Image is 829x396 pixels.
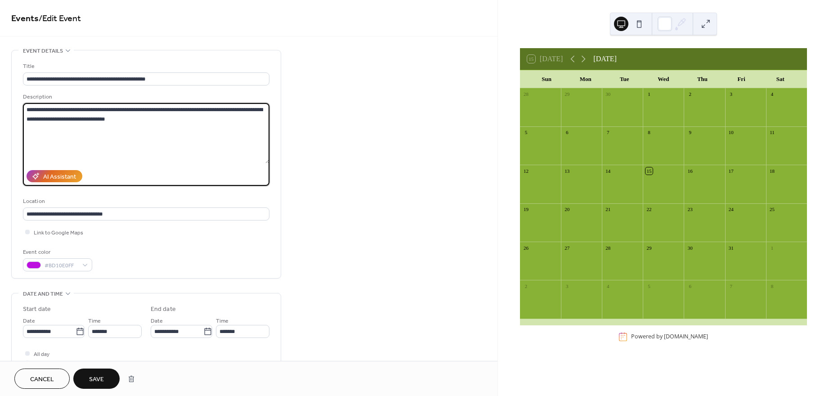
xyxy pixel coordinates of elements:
[686,283,693,289] div: 6
[151,316,163,326] span: Date
[769,91,775,98] div: 4
[34,350,49,359] span: All day
[564,129,570,136] div: 6
[683,70,722,88] div: Thu
[686,91,693,98] div: 2
[151,305,176,314] div: End date
[631,333,708,341] div: Powered by
[564,244,570,251] div: 27
[564,283,570,289] div: 3
[523,283,529,289] div: 2
[88,316,101,326] span: Time
[523,91,529,98] div: 28
[605,283,611,289] div: 4
[605,91,611,98] div: 30
[14,369,70,389] button: Cancel
[644,70,683,88] div: Wed
[564,206,570,213] div: 20
[11,10,39,27] a: Events
[34,228,83,238] span: Link to Google Maps
[564,167,570,174] div: 13
[564,91,570,98] div: 29
[728,91,735,98] div: 3
[686,206,693,213] div: 23
[605,167,611,174] div: 14
[722,70,761,88] div: Fri
[527,70,566,88] div: Sun
[645,244,652,251] div: 29
[664,333,708,341] a: [DOMAIN_NAME]
[769,129,775,136] div: 11
[523,244,529,251] div: 26
[728,167,735,174] div: 17
[23,305,51,314] div: Start date
[686,129,693,136] div: 9
[728,283,735,289] div: 7
[523,206,529,213] div: 19
[23,92,268,102] div: Description
[645,283,652,289] div: 5
[39,10,81,27] span: / Edit Event
[645,91,652,98] div: 1
[23,247,90,257] div: Event color
[34,359,71,369] span: Show date only
[593,54,617,64] div: [DATE]
[23,62,268,71] div: Title
[216,316,229,326] span: Time
[686,244,693,251] div: 30
[23,289,63,299] span: Date and time
[605,129,611,136] div: 7
[769,167,775,174] div: 18
[761,70,800,88] div: Sat
[645,206,652,213] div: 22
[605,206,611,213] div: 21
[728,244,735,251] div: 31
[27,170,82,182] button: AI Assistant
[566,70,605,88] div: Mon
[23,46,63,56] span: Event details
[73,369,120,389] button: Save
[30,375,54,384] span: Cancel
[769,283,775,289] div: 8
[23,316,35,326] span: Date
[605,244,611,251] div: 28
[43,172,76,182] div: AI Assistant
[89,375,104,384] span: Save
[686,167,693,174] div: 16
[728,206,735,213] div: 24
[45,261,78,270] span: #BD10E0FF
[769,244,775,251] div: 1
[645,167,652,174] div: 15
[728,129,735,136] div: 10
[769,206,775,213] div: 25
[605,70,644,88] div: Tue
[523,167,529,174] div: 12
[645,129,652,136] div: 8
[23,197,268,206] div: Location
[523,129,529,136] div: 5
